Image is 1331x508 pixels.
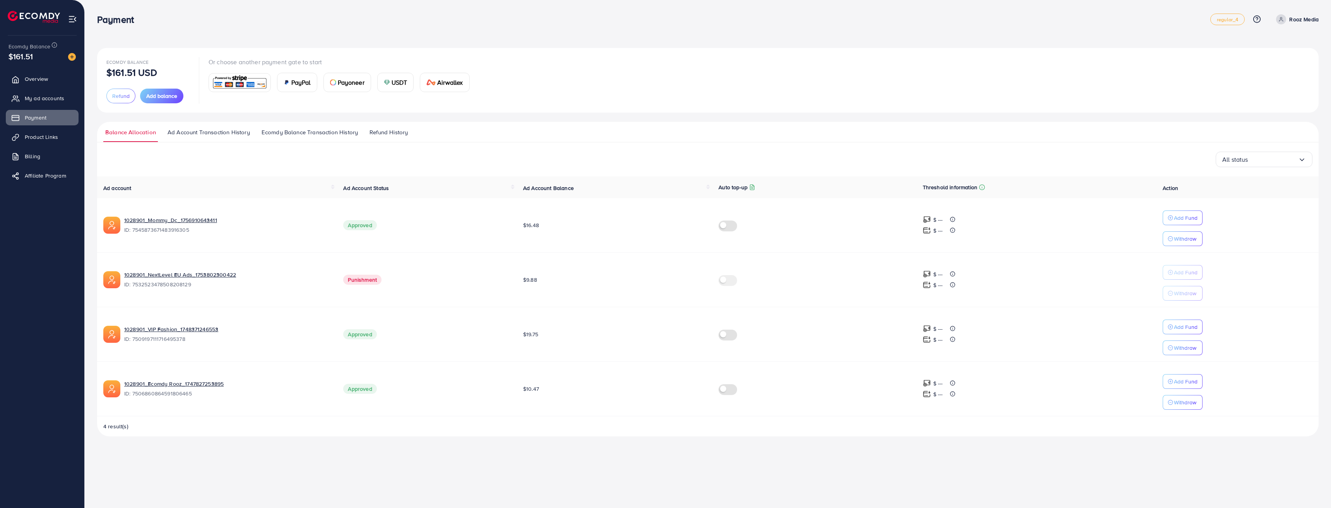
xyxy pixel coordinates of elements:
span: Payoneer [338,78,364,87]
a: Payment [6,110,79,125]
span: Balance Allocation [105,128,156,137]
div: <span class='underline'>1028901_Mommy_Dc_1756910643411</span></br>7545873671483916305 [124,216,331,234]
p: $ --- [933,215,943,224]
img: card [384,79,390,86]
span: Ad Account Balance [523,184,574,192]
img: ic-ads-acc.e4c84228.svg [103,271,120,288]
img: top-up amount [923,335,931,344]
img: top-up amount [923,216,931,224]
span: $9.88 [523,276,537,284]
p: Threshold information [923,183,977,192]
div: <span class='underline'>1028901_NextLevel EU Ads_1753802300422</span></br>7532523478508208129 [124,271,331,289]
input: Search for option [1248,154,1298,166]
button: Add Fund [1163,320,1203,334]
button: Withdraw [1163,286,1203,301]
a: Affiliate Program [6,168,79,183]
img: logo [8,11,60,23]
span: $19.75 [523,330,538,338]
span: Refund [112,92,130,100]
img: ic-ads-acc.e4c84228.svg [103,380,120,397]
p: $ --- [933,270,943,279]
img: top-up amount [923,270,931,278]
p: Add Fund [1174,377,1198,386]
a: My ad accounts [6,91,79,106]
a: cardPayPal [277,73,317,92]
span: Action [1163,184,1178,192]
span: 4 result(s) [103,422,128,430]
img: image [68,53,76,61]
p: Withdraw [1174,289,1196,298]
span: regular_4 [1217,17,1238,22]
span: Ad Account Status [343,184,389,192]
button: Withdraw [1163,231,1203,246]
span: Payment [25,114,46,121]
span: Refund History [370,128,408,137]
span: Ecomdy Balance [106,59,149,65]
p: Withdraw [1174,234,1196,243]
span: Affiliate Program [25,172,66,180]
img: card [330,79,336,86]
span: Ad Account Transaction History [168,128,250,137]
a: Billing [6,149,79,164]
button: Add Fund [1163,374,1203,389]
p: Add Fund [1174,322,1198,332]
span: Billing [25,152,40,160]
a: Rooz Media [1273,14,1319,24]
span: Overview [25,75,48,83]
span: PayPal [291,78,311,87]
span: Add balance [146,92,177,100]
span: Approved [343,220,376,230]
a: 1028901_VIP Fashion_1748371246553 [124,325,331,333]
p: Add Fund [1174,213,1198,222]
button: Withdraw [1163,395,1203,410]
span: ID: 7532523478508208129 [124,281,331,288]
span: $10.47 [523,385,539,393]
img: top-up amount [923,390,931,398]
span: $16.48 [523,221,539,229]
p: $ --- [933,390,943,399]
div: <span class='underline'>1028901_VIP Fashion_1748371246553</span></br>7509197111716495378 [124,325,331,343]
img: card [284,79,290,86]
div: Search for option [1216,152,1312,167]
a: cardPayoneer [323,73,371,92]
button: Refund [106,89,135,103]
button: Add Fund [1163,265,1203,280]
span: Ecomdy Balance [9,43,50,50]
span: Punishment [343,275,382,285]
span: $161.51 [9,51,33,62]
img: ic-ads-acc.e4c84228.svg [103,326,120,343]
span: Airwallex [437,78,463,87]
p: $ --- [933,324,943,334]
a: 1028901_Ecomdy Rooz_1747827253895 [124,380,331,388]
p: Withdraw [1174,398,1196,407]
p: $ --- [933,226,943,235]
a: Overview [6,71,79,87]
p: Auto top-up [719,183,748,192]
span: ID: 7545873671483916305 [124,226,331,234]
span: My ad accounts [25,94,64,102]
span: Approved [343,329,376,339]
img: top-up amount [923,325,931,333]
button: Add Fund [1163,210,1203,225]
h3: Payment [97,14,140,25]
span: Approved [343,384,376,394]
a: cardUSDT [377,73,414,92]
img: menu [68,15,77,24]
a: card [209,73,271,92]
img: top-up amount [923,226,931,234]
p: $ --- [933,335,943,344]
button: Withdraw [1163,340,1203,355]
span: Product Links [25,133,58,141]
a: cardAirwallex [420,73,469,92]
span: Ad account [103,184,132,192]
img: ic-ads-acc.e4c84228.svg [103,217,120,234]
img: top-up amount [923,281,931,289]
img: card [426,79,436,86]
button: Add balance [140,89,183,103]
a: Product Links [6,129,79,145]
a: regular_4 [1210,14,1245,25]
p: Rooz Media [1289,15,1319,24]
span: All status [1222,154,1248,166]
span: USDT [392,78,407,87]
